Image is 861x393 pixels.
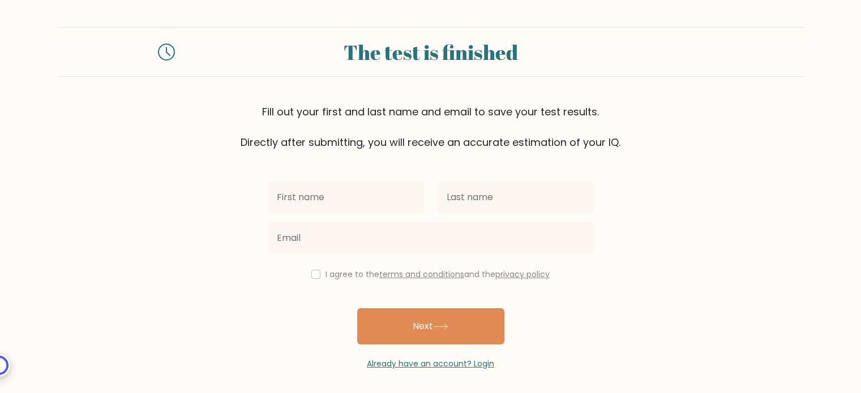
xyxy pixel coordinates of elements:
[379,269,464,280] a: terms and conditions
[438,182,594,213] input: Last name
[357,308,504,344] button: Next
[325,269,550,280] label: I agree to the and the
[367,358,494,369] a: Already have an account? Login
[268,222,594,254] input: Email
[495,269,550,280] a: privacy policy
[189,37,673,67] div: The test is finished
[57,104,804,150] div: Fill out your first and last name and email to save your test results. Directly after submitting,...
[268,182,424,213] input: First name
